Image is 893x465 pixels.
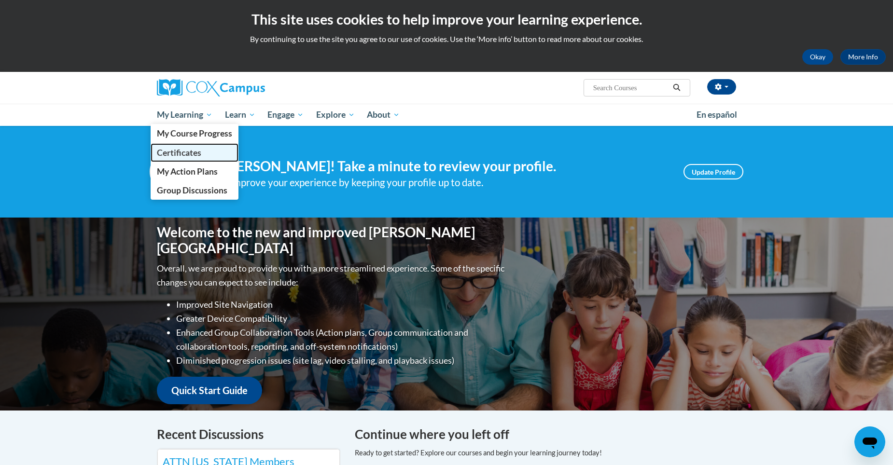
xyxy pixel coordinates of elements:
h4: Recent Discussions [157,425,340,444]
li: Greater Device Compatibility [176,312,507,326]
a: En español [690,105,743,125]
a: About [361,104,406,126]
a: My Learning [151,104,219,126]
h4: Continue where you left off [355,425,736,444]
input: Search Courses [592,82,670,94]
button: Search [670,82,684,94]
a: Certificates [151,143,238,162]
a: Explore [310,104,361,126]
a: My Course Progress [151,124,238,143]
span: Certificates [157,148,201,158]
li: Enhanced Group Collaboration Tools (Action plans, Group communication and collaboration tools, re... [176,326,507,354]
li: Improved Site Navigation [176,298,507,312]
div: Main menu [142,104,751,126]
a: Group Discussions [151,181,238,200]
h2: This site uses cookies to help improve your learning experience. [7,10,886,29]
span: My Action Plans [157,166,218,177]
span: Learn [225,109,255,121]
span: Engage [267,109,304,121]
span: Explore [316,109,355,121]
a: Quick Start Guide [157,377,262,404]
a: My Action Plans [151,162,238,181]
img: Cox Campus [157,79,265,96]
a: Update Profile [684,164,743,179]
p: By continuing to use the site you agree to our use of cookies. Use the ‘More info’ button to read... [7,34,886,44]
a: Cox Campus [157,79,340,96]
span: My Course Progress [157,128,232,138]
button: Okay [802,49,833,65]
li: Diminished progression issues (site lag, video stalling, and playback issues) [176,354,507,368]
a: More Info [840,49,886,65]
img: Profile Image [150,150,193,193]
h1: Welcome to the new and improved [PERSON_NAME][GEOGRAPHIC_DATA] [157,224,507,257]
h4: Hi [PERSON_NAME]! Take a minute to review your profile. [208,158,669,175]
span: My Learning [157,109,212,121]
span: About [367,109,400,121]
a: Engage [261,104,310,126]
span: Group Discussions [157,185,227,195]
button: Account Settings [707,79,736,95]
span: En español [697,109,737,120]
div: Help improve your experience by keeping your profile up to date. [208,175,669,191]
iframe: Button to launch messaging window [854,426,885,457]
p: Overall, we are proud to provide you with a more streamlined experience. Some of the specific cha... [157,261,507,289]
a: Learn [219,104,262,126]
